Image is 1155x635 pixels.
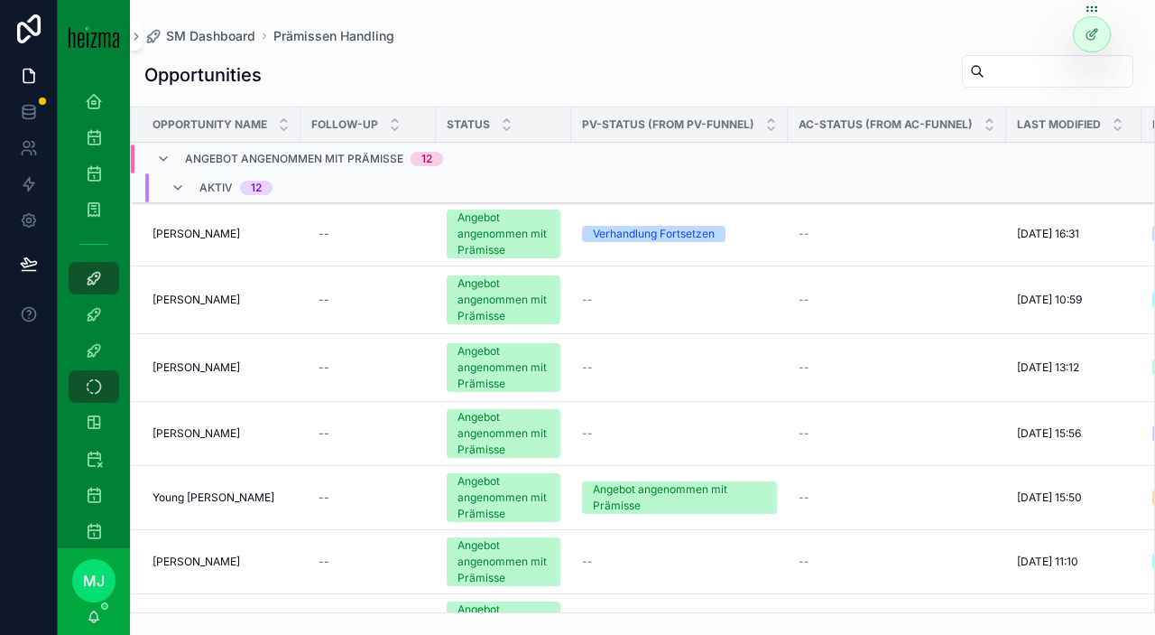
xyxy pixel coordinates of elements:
div: Angebot angenommen mit Prämisse [457,275,550,324]
span: Aktiv [199,181,233,195]
a: -- [311,547,425,576]
a: [PERSON_NAME] [152,227,290,241]
a: -- [582,555,777,569]
span: [PERSON_NAME] [152,227,240,241]
a: [DATE] 16:31 [1017,227,1131,241]
span: [PERSON_NAME] [152,426,240,441]
a: [PERSON_NAME] [152,293,290,307]
span: Angebot angenommen mit Prämisse [185,152,403,166]
a: [DATE] 10:59 [1017,293,1131,307]
a: [DATE] 15:50 [1017,490,1131,505]
a: [PERSON_NAME] [152,555,290,569]
a: -- [311,419,425,448]
span: -- [582,360,593,375]
span: -- [799,293,809,307]
div: -- [319,227,329,241]
a: -- [799,293,995,307]
div: -- [319,293,329,307]
a: Angebot angenommen mit Prämisse [447,473,560,522]
div: Verhandlung Fortsetzen [593,226,715,242]
span: -- [799,555,809,569]
a: Angebot angenommen mit Prämisse [447,409,560,458]
a: [DATE] 15:56 [1017,426,1131,441]
span: SM Dashboard [166,27,255,45]
span: [DATE] 15:50 [1017,490,1082,505]
a: Angebot angenommen mit Prämisse [447,275,560,324]
a: -- [582,360,777,375]
a: Angebot angenommen mit Prämisse [582,481,777,514]
a: -- [311,219,425,248]
a: Angebot angenommen mit Prämisse [447,210,560,258]
span: [DATE] 13:12 [1017,360,1079,375]
div: -- [319,490,329,505]
img: App logo [69,24,119,48]
a: -- [582,426,777,441]
span: [PERSON_NAME] [152,360,240,375]
span: [DATE] 16:31 [1017,227,1079,241]
span: -- [582,555,593,569]
span: Young [PERSON_NAME] [152,490,274,505]
a: Young [PERSON_NAME] [152,490,290,505]
a: [PERSON_NAME] [152,426,290,441]
div: Angebot angenommen mit Prämisse [457,537,550,586]
span: -- [799,360,809,375]
a: [DATE] 11:10 [1017,555,1131,569]
div: Angebot angenommen mit Prämisse [593,481,766,514]
span: -- [582,426,593,441]
a: [DATE] 13:12 [1017,360,1131,375]
a: -- [311,483,425,512]
a: -- [311,353,425,382]
a: -- [799,360,995,375]
span: [PERSON_NAME] [152,293,240,307]
div: Angebot angenommen mit Prämisse [457,343,550,392]
a: -- [799,490,995,505]
span: PV-Status (from PV-Funnel) [582,117,754,132]
span: -- [582,293,593,307]
div: Angebot angenommen mit Prämisse [457,409,550,458]
a: Angebot angenommen mit Prämisse [447,537,560,586]
span: [DATE] 10:59 [1017,293,1082,307]
span: Opportunity Name [152,117,267,132]
span: [DATE] 15:56 [1017,426,1081,441]
div: -- [319,360,329,375]
span: Status [447,117,490,132]
a: Verhandlung Fortsetzen [582,226,777,242]
a: Angebot angenommen mit Prämisse [447,343,560,392]
a: -- [799,426,995,441]
h1: Opportunities [144,62,262,88]
a: Prämissen Handling [273,27,394,45]
span: -- [799,490,809,505]
span: [PERSON_NAME] [152,555,240,569]
div: 12 [251,181,262,195]
a: -- [799,555,995,569]
div: -- [319,555,329,569]
div: 12 [421,152,432,166]
div: Angebot angenommen mit Prämisse [457,210,550,258]
span: Last Modified [1017,117,1101,132]
div: Angebot angenommen mit Prämisse [457,473,550,522]
a: [PERSON_NAME] [152,360,290,375]
span: Follow-up [311,117,378,132]
span: -- [799,426,809,441]
div: -- [319,426,329,441]
span: AC-Status (from AC-Funnel) [799,117,973,132]
a: -- [311,285,425,314]
span: -- [799,227,809,241]
span: MJ [83,570,105,592]
div: scrollable content [58,72,130,548]
a: -- [582,293,777,307]
a: -- [799,227,995,241]
a: SM Dashboard [144,27,255,45]
span: [DATE] 11:10 [1017,555,1078,569]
